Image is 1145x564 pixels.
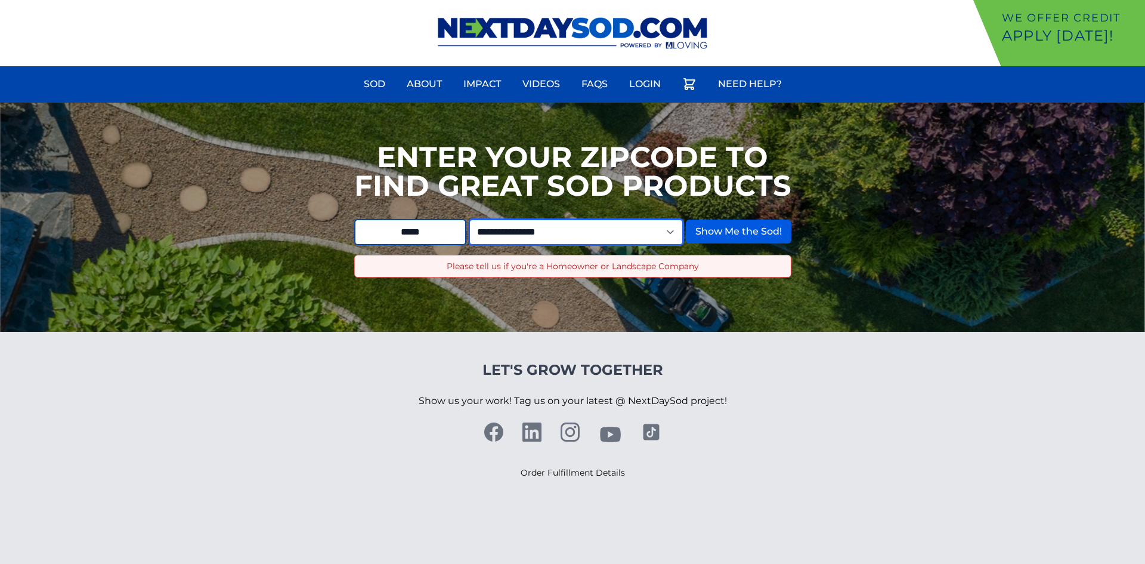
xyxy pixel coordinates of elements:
a: FAQs [574,70,615,98]
a: About [400,70,449,98]
p: Please tell us if you're a Homeowner or Landscape Company [364,260,781,272]
p: Apply [DATE]! [1002,26,1140,45]
a: Login [622,70,668,98]
p: Show us your work! Tag us on your latest @ NextDaySod project! [419,380,727,423]
button: Show Me the Sod! [686,220,791,244]
p: We offer Credit [1002,10,1140,26]
a: Impact [456,70,508,98]
a: Sod [357,70,392,98]
h1: Enter your Zipcode to Find Great Sod Products [354,143,791,200]
a: Order Fulfillment Details [521,467,625,478]
a: Videos [515,70,567,98]
h4: Let's Grow Together [419,360,727,380]
a: Need Help? [711,70,789,98]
